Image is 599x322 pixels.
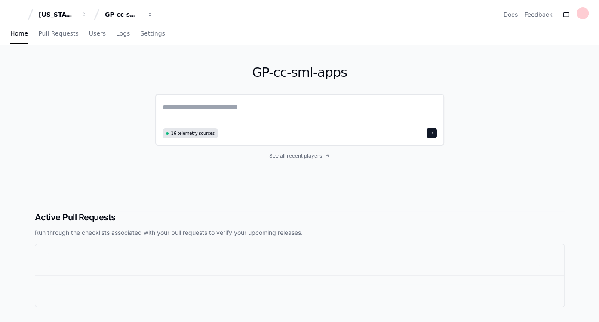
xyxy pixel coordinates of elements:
[171,130,215,137] span: 16 telemetry sources
[89,31,106,36] span: Users
[116,31,130,36] span: Logs
[101,7,157,22] button: GP-cc-sml-apps
[35,211,565,223] h2: Active Pull Requests
[10,24,28,44] a: Home
[35,228,565,237] p: Run through the checklists associated with your pull requests to verify your upcoming releases.
[38,24,78,44] a: Pull Requests
[269,152,322,159] span: See all recent players
[38,31,78,36] span: Pull Requests
[140,24,165,44] a: Settings
[105,10,142,19] div: GP-cc-sml-apps
[116,24,130,44] a: Logs
[504,10,518,19] a: Docs
[39,10,76,19] div: [US_STATE] Pacific
[10,31,28,36] span: Home
[525,10,553,19] button: Feedback
[89,24,106,44] a: Users
[35,7,90,22] button: [US_STATE] Pacific
[140,31,165,36] span: Settings
[155,65,444,80] h1: GP-cc-sml-apps
[155,152,444,159] a: See all recent players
